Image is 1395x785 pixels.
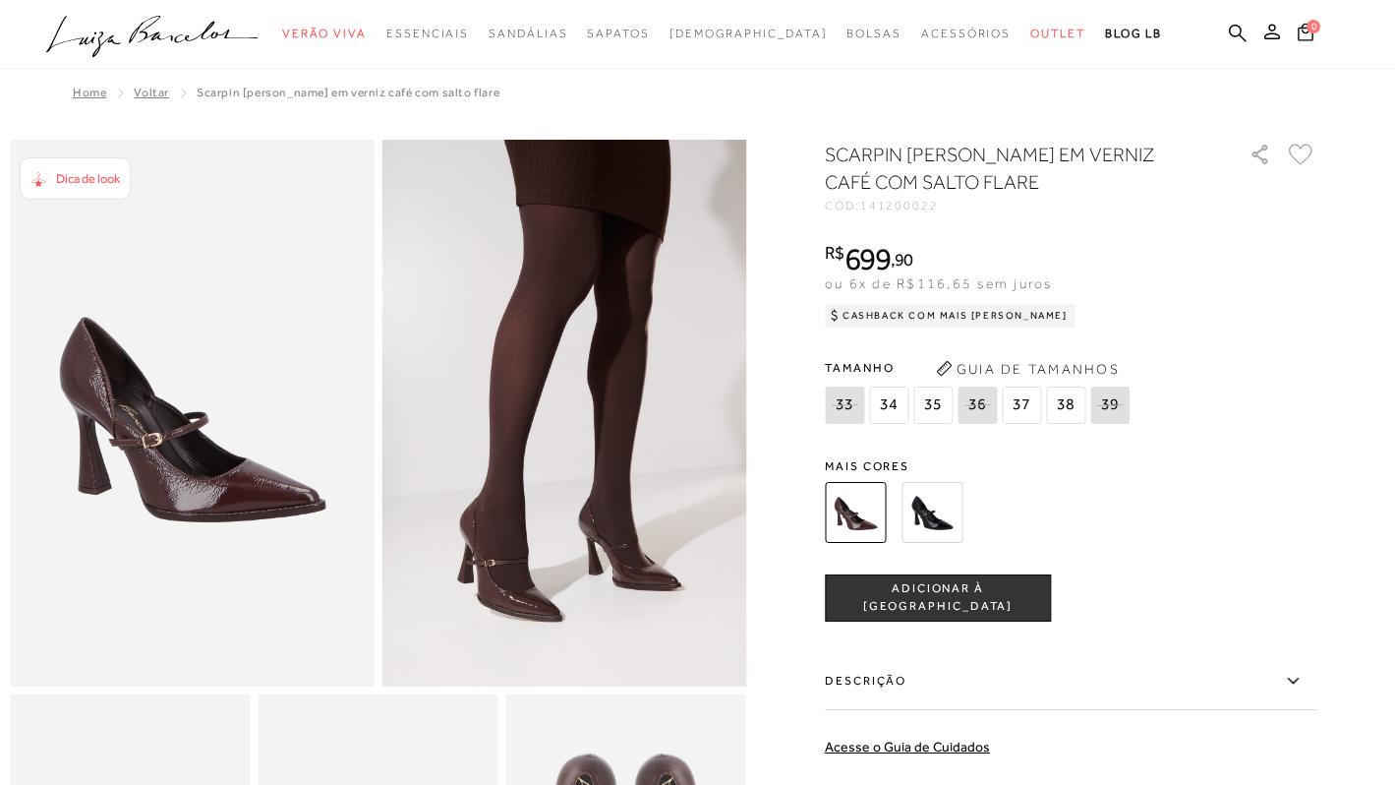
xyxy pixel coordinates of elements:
h1: SCARPIN [PERSON_NAME] EM VERNIZ CAFÉ COM SALTO FLARE [825,141,1193,196]
a: noSubCategoriesText [1030,16,1085,52]
span: 39 [1090,387,1130,424]
span: 141200022 [860,199,939,212]
span: 37 [1002,387,1041,424]
span: 35 [913,387,953,424]
button: Guia de Tamanhos [929,353,1126,385]
a: noSubCategoriesText [386,16,469,52]
span: 36 [958,387,997,424]
img: image [10,140,375,687]
img: image [382,140,747,687]
a: noSubCategoriesText [846,16,901,52]
span: Essenciais [386,27,469,40]
span: Acessórios [921,27,1011,40]
img: SCARPIN MARY JANE EM VERNIZ PRETO COM SALTO FLARE [901,482,962,543]
span: 699 [844,241,891,276]
div: CÓD: [825,200,1218,211]
i: R$ [825,244,844,262]
span: 38 [1046,387,1085,424]
span: ADICIONAR À [GEOGRAPHIC_DATA] [826,580,1050,615]
span: [DEMOGRAPHIC_DATA] [669,27,828,40]
span: 33 [825,387,864,424]
span: Bolsas [846,27,901,40]
span: Outlet [1030,27,1085,40]
a: BLOG LB [1105,16,1162,52]
span: Mais cores [825,460,1316,472]
span: Dica de look [56,171,120,186]
span: 34 [869,387,908,424]
a: noSubCategoriesText [587,16,649,52]
span: Verão Viva [282,27,367,40]
span: Sapatos [587,27,649,40]
span: Tamanho [825,353,1134,383]
a: noSubCategoriesText [489,16,567,52]
span: 0 [1307,20,1320,33]
a: noSubCategoriesText [669,16,828,52]
a: Voltar [134,86,169,99]
button: ADICIONAR À [GEOGRAPHIC_DATA] [825,574,1051,622]
a: Home [73,86,106,99]
a: noSubCategoriesText [921,16,1011,52]
a: noSubCategoriesText [282,16,367,52]
i: , [891,251,913,269]
span: Sandálias [489,27,567,40]
label: Descrição [825,653,1316,710]
div: Cashback com Mais [PERSON_NAME] [825,304,1075,328]
span: ou 6x de R$116,65 sem juros [825,275,1052,291]
span: BLOG LB [1105,27,1162,40]
span: 90 [895,249,913,270]
span: SCARPIN [PERSON_NAME] EM VERNIZ CAFÉ COM SALTO FLARE [197,86,499,99]
button: 0 [1292,22,1319,48]
a: Acesse o Guia de Cuidados [825,739,990,755]
img: SCARPIN MARY JANE EM VERNIZ CAFÉ COM SALTO FLARE [825,482,886,543]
